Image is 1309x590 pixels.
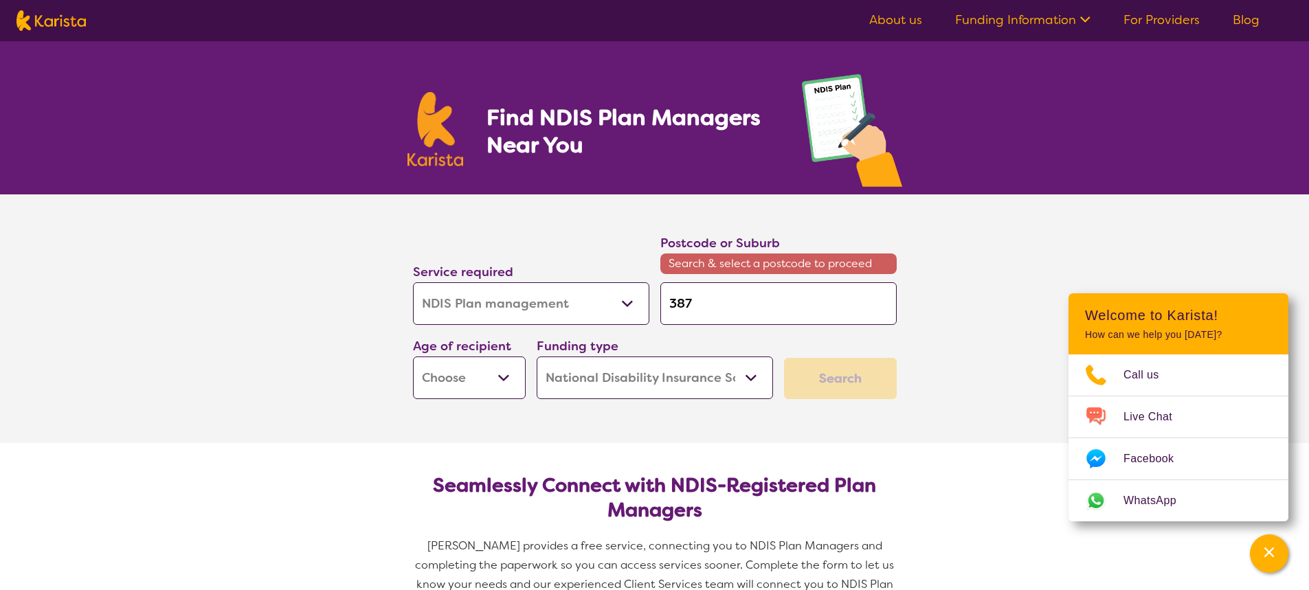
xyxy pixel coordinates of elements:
[660,235,780,251] label: Postcode or Suburb
[413,264,513,280] label: Service required
[1123,490,1193,511] span: WhatsApp
[1250,534,1288,573] button: Channel Menu
[424,473,886,523] h2: Seamlessly Connect with NDIS-Registered Plan Managers
[1123,12,1200,28] a: For Providers
[1233,12,1260,28] a: Blog
[407,92,464,166] img: Karista logo
[1123,449,1190,469] span: Facebook
[660,253,897,274] span: Search & select a postcode to proceed
[1069,480,1288,521] a: Web link opens in a new tab.
[660,282,897,325] input: Type
[869,12,922,28] a: About us
[1123,365,1176,385] span: Call us
[486,104,774,159] h1: Find NDIS Plan Managers Near You
[1069,354,1288,521] ul: Choose channel
[1085,329,1272,341] p: How can we help you [DATE]?
[1123,407,1189,427] span: Live Chat
[1069,293,1288,521] div: Channel Menu
[1085,307,1272,324] h2: Welcome to Karista!
[537,338,618,354] label: Funding type
[955,12,1090,28] a: Funding Information
[413,338,511,354] label: Age of recipient
[16,10,86,31] img: Karista logo
[802,74,902,194] img: plan-management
